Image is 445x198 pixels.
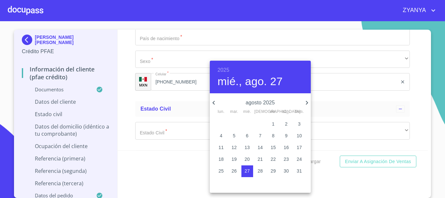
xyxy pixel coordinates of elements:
[294,109,305,115] span: dom.
[215,130,227,142] button: 4
[280,109,292,115] span: sáb.
[284,156,289,162] p: 23
[215,165,227,177] button: 25
[298,121,301,127] p: 3
[254,130,266,142] button: 7
[245,144,250,151] p: 13
[284,144,289,151] p: 16
[267,142,279,154] button: 15
[267,109,279,115] span: vie.
[245,156,250,162] p: 20
[241,109,253,115] span: mié.
[267,154,279,165] button: 22
[218,66,229,75] button: 2025
[280,154,292,165] button: 23
[254,142,266,154] button: 14
[219,156,224,162] p: 18
[215,154,227,165] button: 18
[228,109,240,115] span: mar.
[294,130,305,142] button: 10
[241,154,253,165] button: 20
[258,144,263,151] p: 14
[280,142,292,154] button: 16
[215,109,227,115] span: lun.
[241,165,253,177] button: 27
[285,132,288,139] p: 9
[228,130,240,142] button: 5
[259,132,262,139] p: 7
[272,121,275,127] p: 1
[267,165,279,177] button: 29
[246,132,249,139] p: 6
[219,144,224,151] p: 11
[218,99,303,107] p: agosto 2025
[254,154,266,165] button: 21
[245,168,250,174] p: 27
[297,144,302,151] p: 17
[228,142,240,154] button: 12
[228,154,240,165] button: 19
[241,130,253,142] button: 6
[294,165,305,177] button: 31
[254,165,266,177] button: 28
[218,75,283,88] button: mié., ago. 27
[280,130,292,142] button: 9
[271,144,276,151] p: 15
[232,144,237,151] p: 12
[232,168,237,174] p: 26
[271,156,276,162] p: 22
[294,142,305,154] button: 17
[215,142,227,154] button: 11
[233,132,236,139] p: 5
[254,109,266,115] span: [DEMOGRAPHIC_DATA].
[220,132,223,139] p: 4
[267,118,279,130] button: 1
[271,168,276,174] p: 29
[285,121,288,127] p: 2
[232,156,237,162] p: 19
[280,118,292,130] button: 2
[272,132,275,139] p: 8
[258,156,263,162] p: 21
[241,142,253,154] button: 13
[228,165,240,177] button: 26
[297,156,302,162] p: 24
[294,118,305,130] button: 3
[258,168,263,174] p: 28
[297,132,302,139] p: 10
[284,168,289,174] p: 30
[267,130,279,142] button: 8
[280,165,292,177] button: 30
[294,154,305,165] button: 24
[219,168,224,174] p: 25
[297,168,302,174] p: 31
